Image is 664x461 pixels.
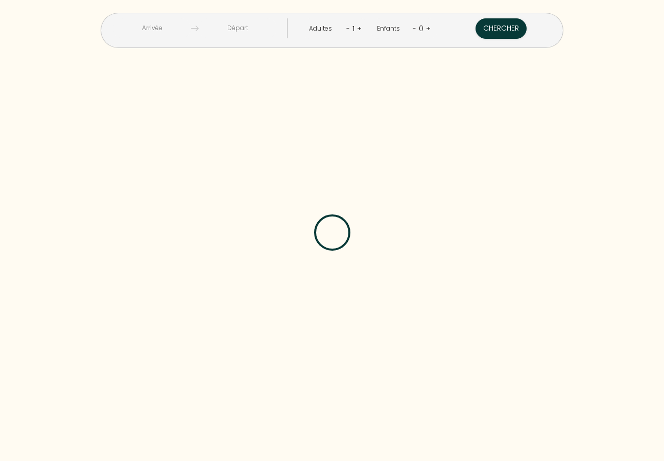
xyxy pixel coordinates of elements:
input: Arrivée [113,18,191,38]
a: + [357,23,362,33]
input: Départ [199,18,277,38]
div: Enfants [377,24,404,34]
a: - [413,23,416,33]
div: 0 [416,20,426,37]
div: Adultes [309,24,336,34]
div: 1 [350,20,357,37]
img: guests [191,25,199,32]
a: - [346,23,350,33]
a: + [426,23,431,33]
button: Chercher [476,18,527,39]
